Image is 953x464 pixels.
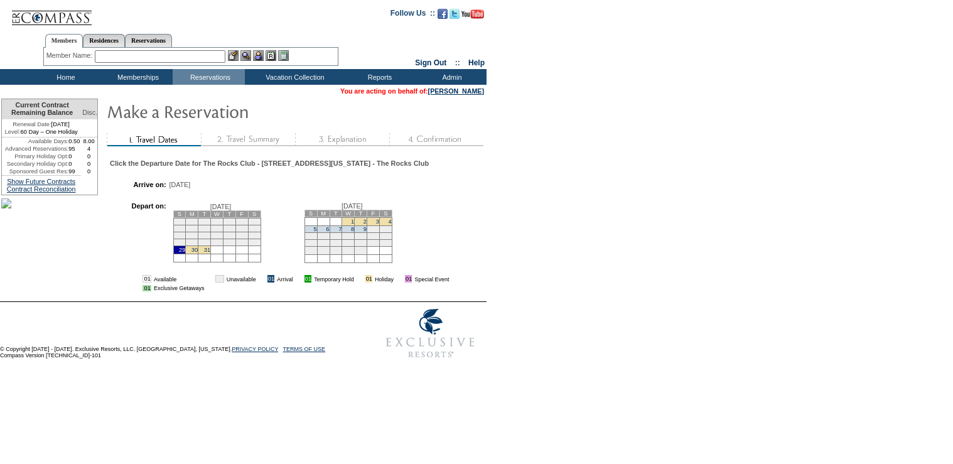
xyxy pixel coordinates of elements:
[80,168,97,175] td: 0
[295,133,389,146] img: step3_state1.gif
[367,225,380,232] td: 10
[223,232,235,239] td: 19
[357,276,363,282] img: i.gif
[2,99,80,119] td: Current Contract Remaining Balance
[2,145,68,153] td: Advanced Reservations:
[355,246,367,254] td: 30
[428,87,484,95] a: [PERSON_NAME]
[116,202,166,266] td: Depart on:
[379,225,392,232] td: 11
[389,219,392,225] a: 4
[379,232,392,239] td: 18
[186,232,198,239] td: 16
[355,210,367,217] td: T
[68,145,80,153] td: 95
[330,210,342,217] td: T
[461,13,484,20] a: Subscribe to our YouTube Channel
[211,225,223,232] td: 11
[438,9,448,19] img: Become our fan on Facebook
[259,276,265,282] img: i.gif
[304,275,311,283] td: 01
[186,239,198,245] td: 23
[317,210,330,217] td: M
[248,232,261,239] td: 21
[46,50,95,61] div: Member Name:
[317,239,330,246] td: 20
[296,276,302,282] img: i.gif
[363,226,367,232] a: 9
[110,159,429,167] div: Click the Departure Date for The Rocks Club - [STREET_ADDRESS][US_STATE] - The Rocks Club
[191,247,198,253] a: 30
[68,160,80,168] td: 0
[355,232,367,239] td: 16
[235,225,248,232] td: 13
[355,239,367,246] td: 23
[313,226,316,232] a: 5
[228,50,239,61] img: b_edit.gif
[28,69,100,85] td: Home
[223,218,235,225] td: 5
[173,218,186,225] td: 1
[198,225,211,232] td: 10
[304,210,317,217] td: S
[235,218,248,225] td: 6
[125,34,172,47] a: Reservations
[266,50,276,61] img: Reservations
[143,285,151,291] td: 01
[211,218,223,225] td: 4
[461,9,484,19] img: Subscribe to our YouTube Channel
[223,225,235,232] td: 12
[201,133,295,146] img: step2_state1.gif
[367,210,380,217] td: F
[342,210,355,217] td: W
[248,225,261,232] td: 14
[351,226,354,232] a: 8
[330,246,342,254] td: 28
[367,232,380,239] td: 17
[80,160,97,168] td: 0
[198,239,211,245] td: 24
[173,210,186,217] td: S
[207,276,213,282] img: i.gif
[235,239,248,245] td: 27
[83,34,125,47] a: Residences
[211,239,223,245] td: 25
[68,168,80,175] td: 99
[375,275,394,283] td: Holiday
[100,69,173,85] td: Memberships
[235,232,248,239] td: 20
[390,8,435,23] td: Follow Us ::
[240,50,251,61] img: View
[1,198,11,208] img: flower2.jpe
[2,138,68,145] td: Available Days:
[186,225,198,232] td: 9
[455,58,460,67] span: ::
[2,160,68,168] td: Secondary Holiday Opt:
[267,275,274,283] td: 01
[80,145,97,153] td: 4
[2,168,68,175] td: Sponsored Guest Res:
[173,239,186,245] td: 22
[367,239,380,246] td: 24
[379,239,392,246] td: 25
[317,246,330,254] td: 27
[7,178,75,185] a: Show Future Contracts
[245,69,342,85] td: Vacation Collection
[342,69,414,85] td: Reports
[326,226,329,232] a: 6
[468,58,485,67] a: Help
[317,232,330,239] td: 13
[330,232,342,239] td: 14
[450,9,460,19] img: Follow us on Twitter
[223,210,235,217] td: T
[143,275,151,283] td: 01
[68,153,80,160] td: 0
[314,275,354,283] td: Temporary Hold
[351,219,354,225] a: 1
[363,219,367,225] a: 2
[80,153,97,160] td: 0
[365,275,372,283] td: 01
[374,302,487,365] img: Exclusive Resorts
[2,153,68,160] td: Primary Holiday Opt:
[330,239,342,246] td: 21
